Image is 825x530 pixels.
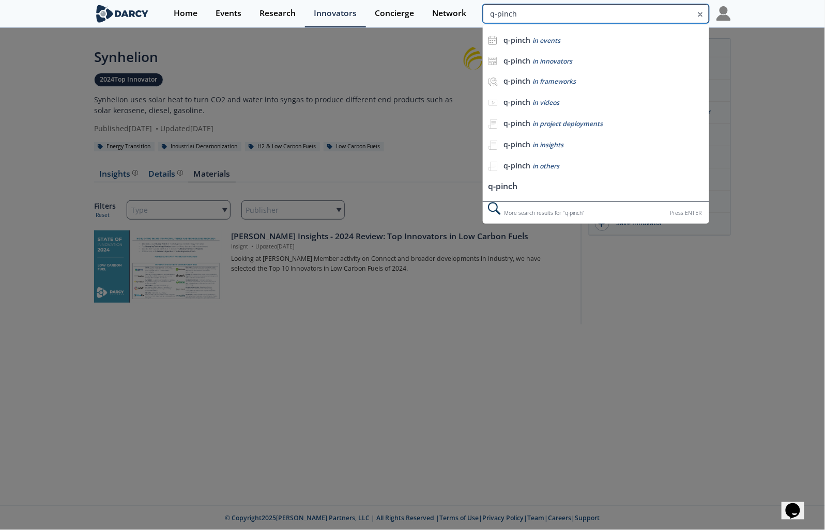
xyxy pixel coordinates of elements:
[488,56,497,66] img: icon
[504,97,531,107] b: q-pinch
[259,9,296,18] div: Research
[375,9,414,18] div: Concierge
[483,201,709,224] div: More search results for " q-pinch "
[533,141,564,149] span: in insights
[483,4,709,23] input: Advanced Search
[504,56,531,66] b: q-pinch
[533,162,560,170] span: in others
[533,98,560,107] span: in videos
[533,57,573,66] span: in innovators
[504,118,531,128] b: q-pinch
[504,76,531,86] b: q-pinch
[488,36,497,45] img: icon
[314,9,357,18] div: Innovators
[216,9,241,18] div: Events
[533,119,603,128] span: in project deployments
[504,35,531,45] b: q-pinch
[94,5,150,23] img: logo-wide.svg
[670,208,702,219] div: Press ENTER
[504,161,531,170] b: q-pinch
[716,6,731,21] img: Profile
[432,9,466,18] div: Network
[533,36,561,45] span: in events
[782,489,815,520] iframe: chat widget
[174,9,197,18] div: Home
[533,77,576,86] span: in frameworks
[504,139,531,149] b: q-pinch
[483,177,709,196] li: q-pinch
